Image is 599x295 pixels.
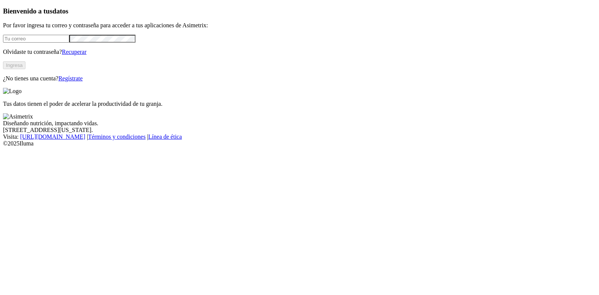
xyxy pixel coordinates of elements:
[58,75,83,82] a: Regístrate
[3,88,22,95] img: Logo
[20,133,85,140] a: [URL][DOMAIN_NAME]
[148,133,182,140] a: Línea de ética
[62,49,86,55] a: Recuperar
[3,133,596,140] div: Visita : | |
[88,133,146,140] a: Términos y condiciones
[3,35,69,43] input: Tu correo
[3,140,596,147] div: © 2025 Iluma
[3,120,596,127] div: Diseñando nutrición, impactando vidas.
[52,7,69,15] span: datos
[3,127,596,133] div: [STREET_ADDRESS][US_STATE].
[3,101,596,107] p: Tus datos tienen el poder de acelerar la productividad de tu granja.
[3,49,596,55] p: Olvidaste tu contraseña?
[3,7,596,15] h3: Bienvenido a tus
[3,61,25,69] button: Ingresa
[3,113,33,120] img: Asimetrix
[3,22,596,29] p: Por favor ingresa tu correo y contraseña para acceder a tus aplicaciones de Asimetrix:
[3,75,596,82] p: ¿No tienes una cuenta?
